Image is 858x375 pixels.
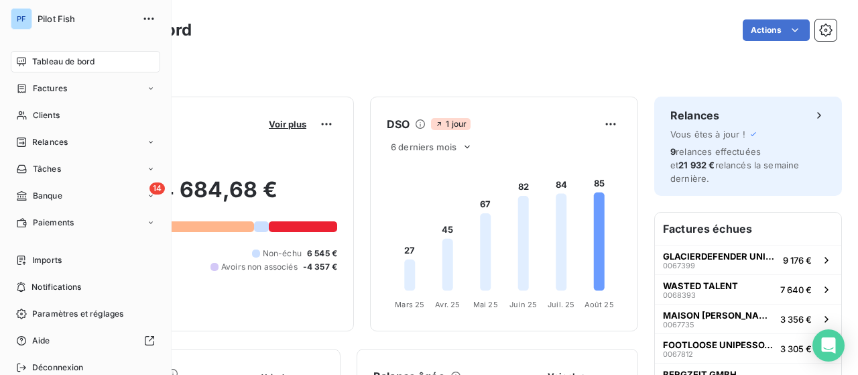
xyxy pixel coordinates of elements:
span: Clients [33,109,60,121]
button: Actions [743,19,810,41]
span: Aide [32,335,50,347]
span: 14 [149,182,165,195]
span: Imports [32,254,62,266]
h6: Factures échues [655,213,841,245]
span: Tableau de bord [32,56,95,68]
span: MAISON [PERSON_NAME] [663,310,775,321]
span: Banque [33,190,62,202]
span: 0067735 [663,321,694,329]
span: Relances [32,136,68,148]
span: Vous êtes à jour ! [670,129,745,140]
span: WASTED TALENT [663,280,738,291]
span: FOOTLOOSE UNIPESSOAL LDA [663,339,775,350]
span: Factures [33,83,67,95]
button: FOOTLOOSE UNIPESSOAL LDA00678123 305 € [655,333,841,363]
button: MAISON [PERSON_NAME]00677353 356 € [655,304,841,333]
h6: DSO [387,116,410,132]
span: -4 357 € [303,261,337,273]
span: Pilot Fish [38,13,134,24]
h6: Relances [670,107,719,123]
span: 6 derniers mois [391,142,456,152]
span: Avoirs non associés [221,261,298,273]
span: 7 640 € [780,284,812,295]
a: Tableau de bord [11,51,160,72]
span: 6 545 € [307,248,337,260]
span: Paiements [33,217,74,229]
div: Open Intercom Messenger [812,329,845,362]
span: 3 356 € [780,314,812,325]
span: 9 176 € [783,255,812,266]
a: Clients [11,105,160,126]
button: Voir plus [265,118,310,130]
a: Factures [11,78,160,99]
span: 0067399 [663,262,695,270]
tspan: Avr. 25 [435,300,460,309]
a: 14Banque [11,185,160,207]
a: Imports [11,250,160,271]
a: Relances [11,131,160,153]
a: Tâches [11,158,160,180]
tspan: Juil. 25 [548,300,574,309]
tspan: Mai 25 [473,300,498,309]
a: Paiements [11,212,160,233]
span: 1 jour [431,118,471,130]
button: GLACIERDEFENDER UNIP LDA00673999 176 € [655,245,841,274]
a: Paramètres et réglages [11,303,160,325]
span: Voir plus [269,119,306,129]
h2: 104 684,68 € [76,176,337,217]
span: GLACIERDEFENDER UNIP LDA [663,251,778,262]
span: Paramètres et réglages [32,308,123,320]
tspan: Juin 25 [509,300,537,309]
span: 21 932 € [678,160,715,170]
span: Déconnexion [32,362,84,374]
span: Notifications [32,281,81,293]
span: Non-échu [263,248,302,260]
span: 9 [670,146,676,157]
span: 0067812 [663,350,693,358]
tspan: Mars 25 [395,300,424,309]
span: relances effectuées et relancés la semaine dernière. [670,146,799,184]
a: Aide [11,330,160,352]
div: PF [11,8,32,30]
span: 0068393 [663,291,696,299]
tspan: Août 25 [585,300,614,309]
span: Tâches [33,163,61,175]
span: 3 305 € [780,343,812,354]
button: WASTED TALENT00683937 640 € [655,274,841,304]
